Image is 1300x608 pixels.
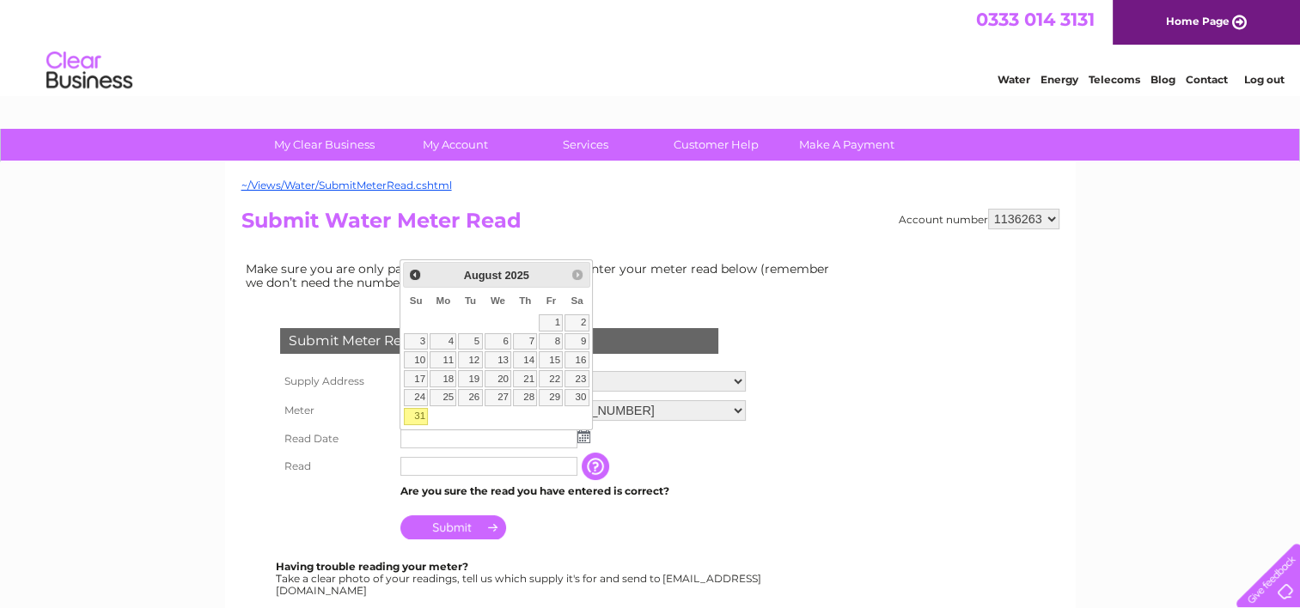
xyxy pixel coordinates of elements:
a: 23 [565,370,589,387]
a: 26 [458,389,482,406]
span: Sunday [410,295,423,306]
div: Clear Business is a trading name of Verastar Limited (registered in [GEOGRAPHIC_DATA] No. 3667643... [245,9,1057,83]
a: 17 [404,370,428,387]
a: 22 [539,370,563,387]
a: 11 [430,351,456,368]
a: 2 [565,314,589,331]
a: 27 [485,389,512,406]
a: 5 [458,333,482,350]
a: ~/Views/Water/SubmitMeterRead.cshtml [241,179,452,192]
span: Tuesday [465,295,476,306]
a: 14 [513,351,537,368]
th: Supply Address [276,367,396,396]
td: Are you sure the read you have entered is correct? [396,480,750,502]
a: Blog [1150,73,1175,86]
a: 19 [458,370,482,387]
a: Energy [1041,73,1078,86]
b: Having trouble reading your meter? [276,560,468,573]
a: My Clear Business [253,129,395,161]
a: Telecoms [1089,73,1140,86]
a: 24 [404,389,428,406]
a: 9 [565,333,589,350]
a: 12 [458,351,482,368]
a: 8 [539,333,563,350]
a: 21 [513,370,537,387]
a: 10 [404,351,428,368]
span: Wednesday [491,295,505,306]
a: Make A Payment [776,129,918,161]
input: Information [582,453,613,480]
a: 15 [539,351,563,368]
a: Contact [1186,73,1228,86]
input: Submit [400,515,506,539]
th: Read Date [276,425,396,453]
a: 31 [404,408,428,425]
a: Water [998,73,1030,86]
a: 28 [513,389,537,406]
a: 3 [404,333,428,350]
span: August [464,269,502,282]
td: Make sure you are only paying for what you use. Simply enter your meter read below (remember we d... [241,258,843,294]
a: Prev [406,264,425,284]
a: 16 [565,351,589,368]
a: 18 [430,370,456,387]
a: 1 [539,314,563,331]
th: Read [276,453,396,480]
a: Log out [1243,73,1284,86]
a: 20 [485,370,512,387]
span: Prev [408,268,422,282]
a: Customer Help [645,129,787,161]
a: Services [515,129,656,161]
a: 25 [430,389,456,406]
a: 29 [539,389,563,406]
a: 0333 014 3131 [976,9,1095,30]
th: Meter [276,396,396,425]
span: Friday [546,295,557,306]
span: Thursday [519,295,531,306]
a: 13 [485,351,512,368]
h2: Submit Water Meter Read [241,209,1059,241]
a: My Account [384,129,526,161]
a: 7 [513,333,537,350]
img: logo.png [46,45,133,97]
span: 2025 [504,269,528,282]
div: Take a clear photo of your readings, tell us which supply it's for and send to [EMAIL_ADDRESS][DO... [276,561,764,596]
span: Saturday [571,295,583,306]
div: Submit Meter Read [280,328,718,354]
span: Monday [436,295,451,306]
a: 6 [485,333,512,350]
div: Account number [899,209,1059,229]
a: 4 [430,333,456,350]
a: 30 [565,389,589,406]
img: ... [577,429,590,443]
